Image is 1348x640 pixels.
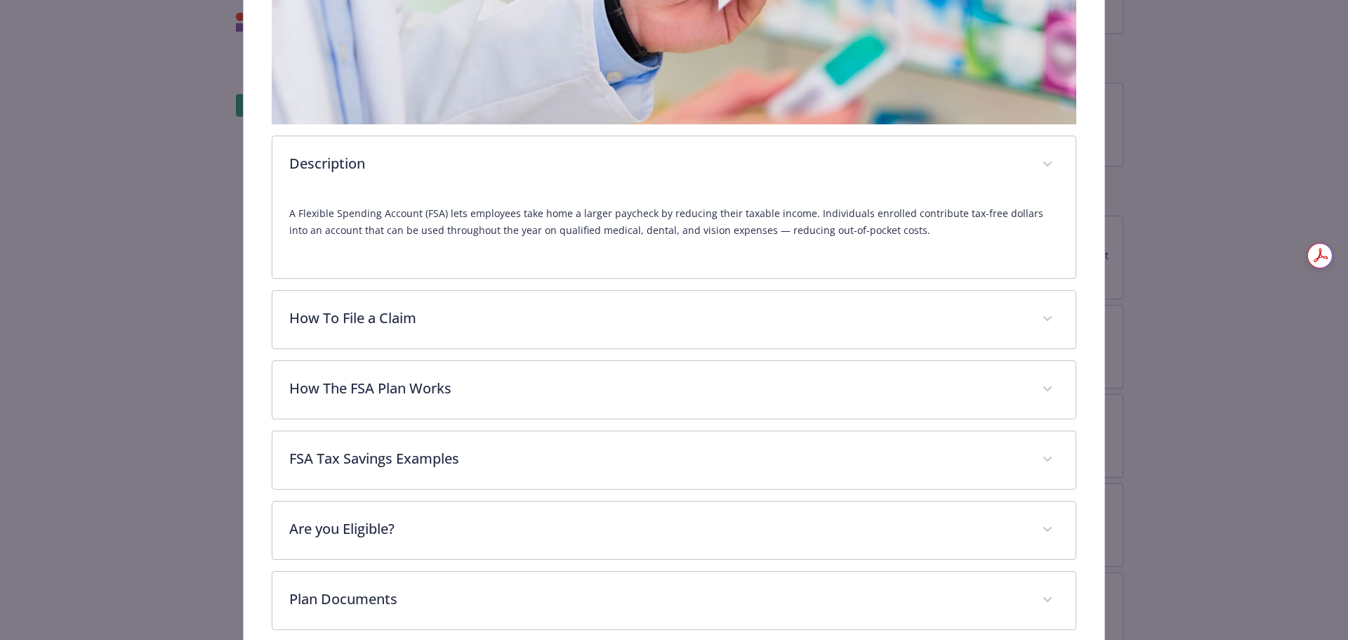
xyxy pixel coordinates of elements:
[272,136,1076,194] div: Description
[289,518,1026,540] p: Are you Eligible?
[272,431,1076,489] div: FSA Tax Savings Examples
[289,589,1026,610] p: Plan Documents
[272,291,1076,348] div: How To File a Claim
[272,194,1076,278] div: Description
[272,361,1076,419] div: How The FSA Plan Works
[289,308,1026,329] p: How To File a Claim
[272,502,1076,559] div: Are you Eligible?
[289,448,1026,469] p: FSA Tax Savings Examples
[289,205,1059,239] p: A Flexible Spending Account (FSA) lets employees take home a larger paycheck by reducing their ta...
[289,153,1026,174] p: Description
[289,378,1026,399] p: How The FSA Plan Works
[272,572,1076,629] div: Plan Documents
